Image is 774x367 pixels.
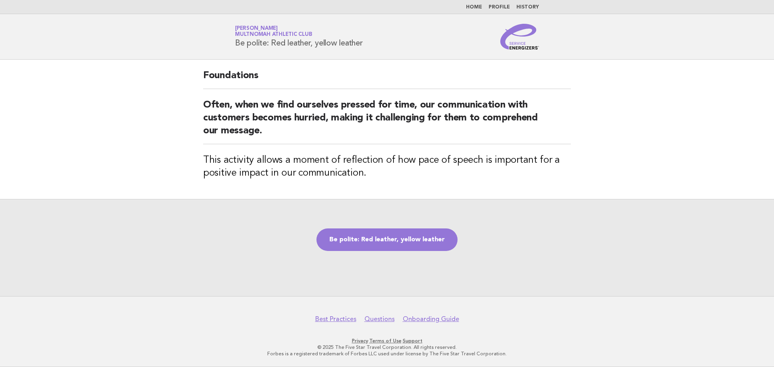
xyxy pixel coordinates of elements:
p: © 2025 The Five Star Travel Corporation. All rights reserved. [140,344,634,350]
a: [PERSON_NAME]Multnomah Athletic Club [235,26,312,37]
a: Onboarding Guide [403,315,459,323]
p: · · [140,338,634,344]
a: Privacy [352,338,368,344]
img: Service Energizers [500,24,539,50]
a: History [516,5,539,10]
h2: Foundations [203,69,571,89]
span: Multnomah Athletic Club [235,32,312,37]
a: Support [403,338,422,344]
a: Terms of Use [369,338,402,344]
a: Home [466,5,482,10]
h3: This activity allows a moment of reflection of how pace of speech is important for a positive imp... [203,154,571,180]
p: Forbes is a registered trademark of Forbes LLC used under license by The Five Star Travel Corpora... [140,350,634,357]
h2: Often, when we find ourselves pressed for time, our communication with customers becomes hurried,... [203,99,571,144]
a: Profile [489,5,510,10]
h1: Be polite: Red leather, yellow leather [235,26,363,47]
a: Questions [364,315,395,323]
a: Best Practices [315,315,356,323]
a: Be polite: Red leather, yellow leather [316,228,458,251]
